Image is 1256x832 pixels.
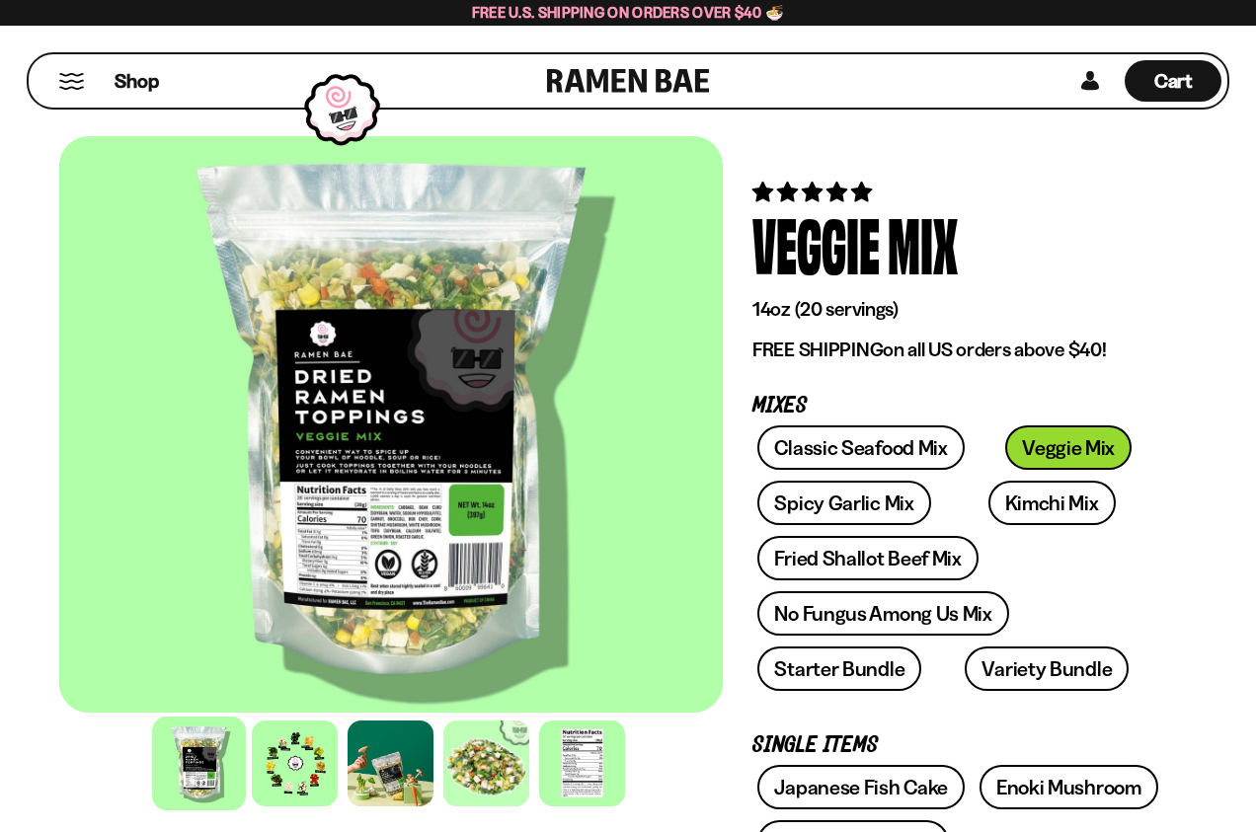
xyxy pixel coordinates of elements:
[115,68,159,95] span: Shop
[965,646,1129,691] a: Variety Bundle
[757,481,930,525] a: Spicy Garlic Mix
[988,481,1116,525] a: Kimchi Mix
[757,536,978,580] a: Fried Shallot Beef Mix
[58,73,85,90] button: Mobile Menu Trigger
[757,646,921,691] a: Starter Bundle
[752,338,1167,362] p: on all US orders above $40!
[115,60,159,102] a: Shop
[757,425,964,470] a: Classic Seafood Mix
[752,206,880,280] div: Veggie
[752,297,1167,322] p: 14oz (20 servings)
[752,180,876,204] span: 4.76 stars
[980,765,1158,809] a: Enoki Mushroom
[1125,54,1221,108] div: Cart
[752,397,1167,416] p: Mixes
[472,3,785,22] span: Free U.S. Shipping on Orders over $40 🍜
[757,765,965,809] a: Japanese Fish Cake
[752,338,883,361] strong: FREE SHIPPING
[1154,69,1193,93] span: Cart
[752,736,1167,755] p: Single Items
[757,591,1008,636] a: No Fungus Among Us Mix
[888,206,958,280] div: Mix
